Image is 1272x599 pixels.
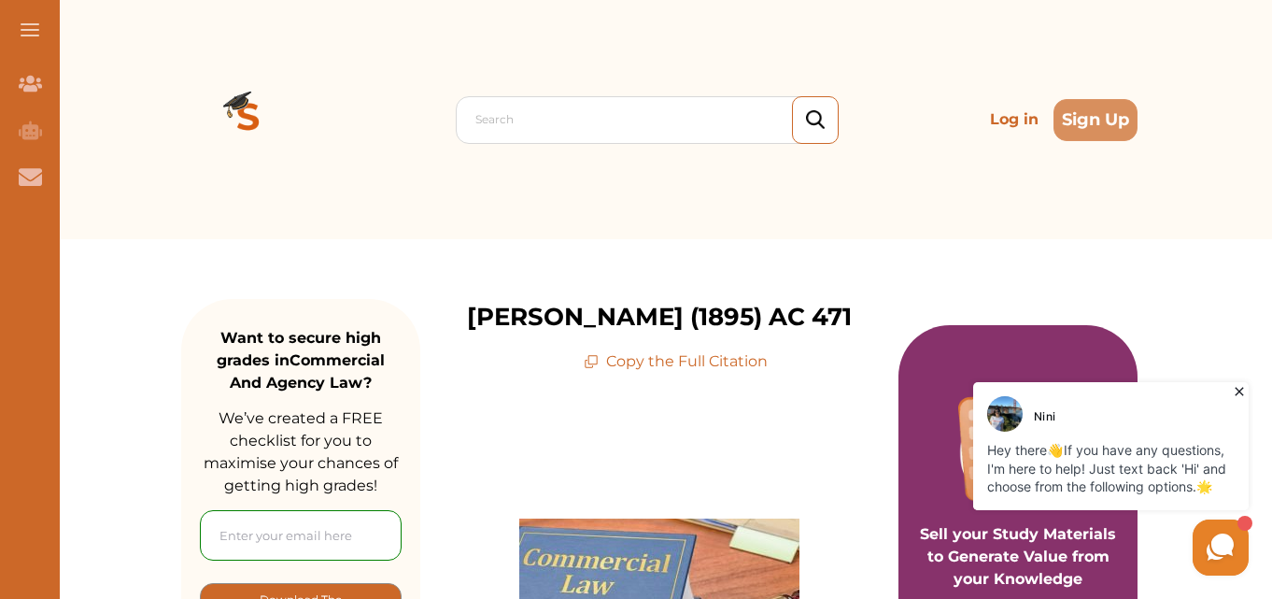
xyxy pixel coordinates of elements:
[467,299,852,335] p: [PERSON_NAME] (1895) AC 471
[200,510,402,561] input: Enter your email here
[181,52,316,187] img: Logo
[824,378,1253,580] iframe: HelpCrunch
[204,409,398,494] span: We’ve created a FREE checklist for you to maximise your chances of getting high grades!
[217,329,385,392] strong: Want to secure high grades in Commercial And Agency Law ?
[584,350,768,373] p: Copy the Full Citation
[806,110,825,130] img: search_icon
[1053,99,1138,141] button: Sign Up
[982,101,1046,138] p: Log in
